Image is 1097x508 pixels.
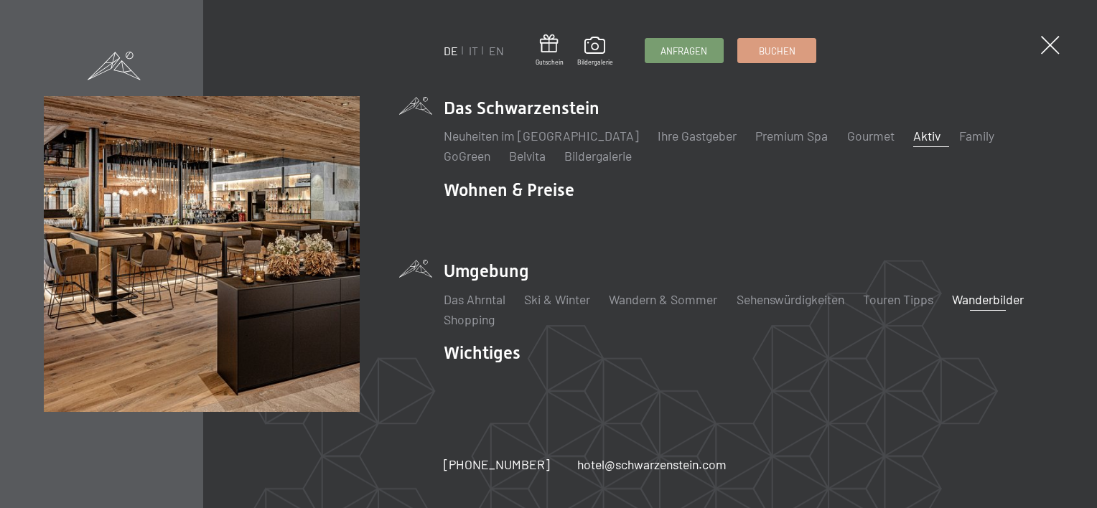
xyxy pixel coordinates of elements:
a: Wanderbilder [953,291,1024,307]
a: Aktiv [913,128,940,144]
a: EN [489,44,504,57]
a: Buchen [739,39,816,62]
a: Touren Tipps [863,291,933,307]
a: Bildergalerie [565,148,632,164]
span: Gutschein [536,58,564,67]
a: Belvita [509,148,546,164]
a: Wandern & Sommer [610,291,718,307]
a: Sehenswürdigkeiten [737,291,844,307]
a: Shopping [444,311,495,327]
a: Ski & Winter [524,291,590,307]
span: Buchen [759,44,795,57]
span: Anfragen [661,44,708,57]
span: [PHONE_NUMBER] [444,456,550,472]
a: IT [469,44,478,57]
a: [PHONE_NUMBER] [444,456,550,474]
a: Neuheiten im [GEOGRAPHIC_DATA] [444,128,639,144]
a: Bildergalerie [577,37,613,67]
a: Ihre Gastgeber [658,128,737,144]
a: Premium Spa [756,128,828,144]
a: Gourmet [847,128,895,144]
a: DE [444,44,458,57]
span: Bildergalerie [577,58,613,67]
a: GoGreen [444,148,490,164]
a: Family [960,128,995,144]
a: Anfragen [645,39,723,62]
a: hotel@schwarzenstein.com [578,456,727,474]
a: Das Ahrntal [444,291,505,307]
a: Gutschein [536,34,564,67]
